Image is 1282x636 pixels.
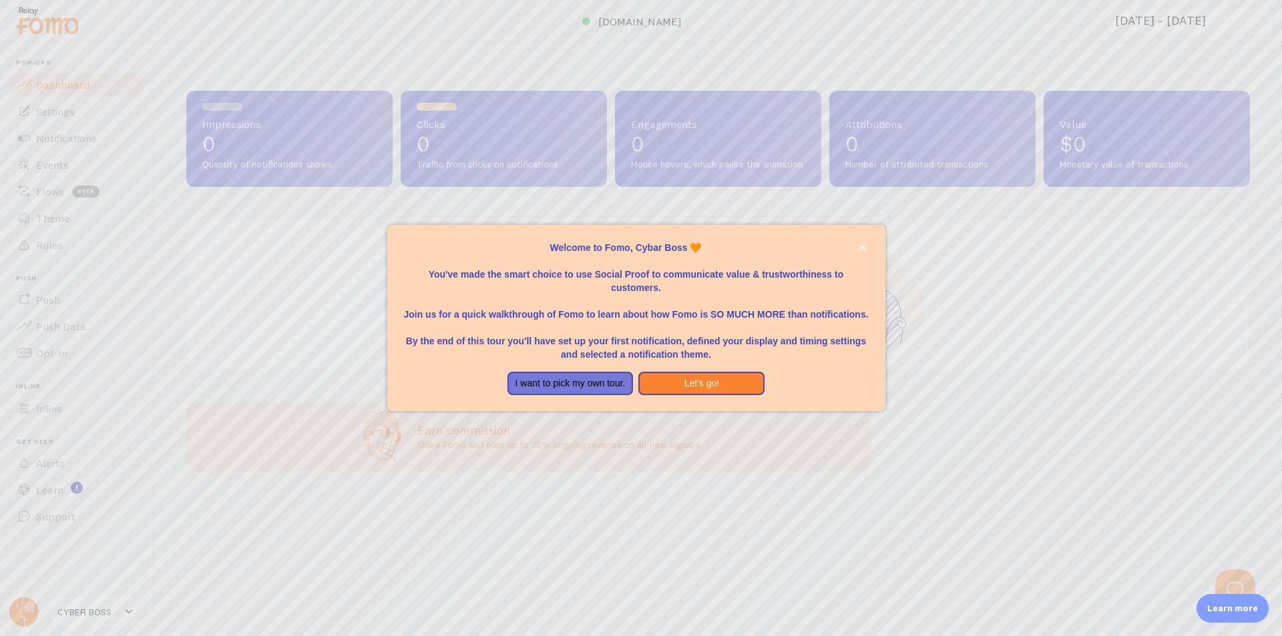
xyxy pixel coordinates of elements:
[638,372,765,396] button: Let's go!
[855,241,869,255] button: close,
[403,241,869,254] p: Welcome to Fomo, Cybar Boss 🧡
[507,372,634,396] button: I want to pick my own tour.
[403,294,869,321] p: Join us for a quick walkthrough of Fomo to learn about how Fomo is SO MUCH MORE than notifications.
[403,254,869,294] p: You've made the smart choice to use Social Proof to communicate value & trustworthiness to custom...
[403,321,869,361] p: By the end of this tour you'll have set up your first notification, defined your display and timi...
[387,225,885,412] div: Welcome to Fomo, Cybar Boss 🧡You&amp;#39;ve made the smart choice to use Social Proof to communic...
[1197,594,1269,623] div: Learn more
[1207,602,1258,615] p: Learn more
